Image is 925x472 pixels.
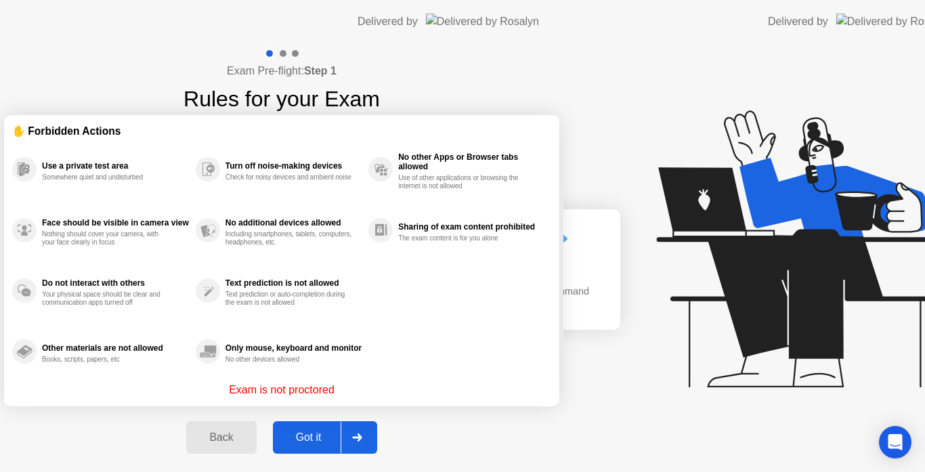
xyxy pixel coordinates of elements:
[42,161,189,171] div: Use a private test area
[225,161,362,171] div: Turn off noise-making devices
[426,14,539,29] img: Delivered by Rosalyn
[225,173,353,181] div: Check for noisy devices and ambient noise
[227,63,337,79] h4: Exam Pre-flight:
[879,426,911,458] div: Open Intercom Messenger
[42,343,189,353] div: Other materials are not allowed
[229,382,335,398] p: Exam is not proctored
[225,343,362,353] div: Only mouse, keyboard and monitor
[225,218,362,228] div: No additional devices allowed
[225,356,353,364] div: No other devices allowed
[225,278,362,288] div: Text prediction is not allowed
[225,291,353,307] div: Text prediction or auto-completion during the exam is not allowed
[304,65,337,77] b: Step 1
[190,431,252,444] div: Back
[768,14,828,30] div: Delivered by
[184,83,380,115] h1: Rules for your Exam
[398,234,526,242] div: The exam content is for you alone
[42,291,170,307] div: Your physical space should be clear and communication apps turned off
[225,230,353,246] div: Including smartphones, tablets, computers, headphones, etc.
[277,431,341,444] div: Got it
[42,278,189,288] div: Do not interact with others
[398,222,544,232] div: Sharing of exam content prohibited
[42,356,170,364] div: Books, scripts, papers, etc
[12,123,551,139] div: ✋ Forbidden Actions
[42,173,170,181] div: Somewhere quiet and undisturbed
[42,218,189,228] div: Face should be visible in camera view
[186,421,256,454] button: Back
[273,421,377,454] button: Got it
[398,152,544,171] div: No other Apps or Browser tabs allowed
[42,230,170,246] div: Nothing should cover your camera, with your face clearly in focus
[358,14,418,30] div: Delivered by
[398,174,526,190] div: Use of other applications or browsing the internet is not allowed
